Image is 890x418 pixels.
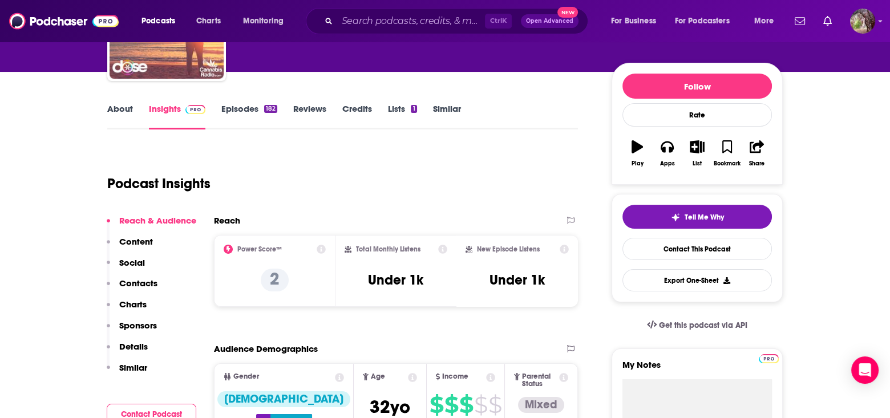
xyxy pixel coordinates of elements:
a: Similar [433,103,461,129]
button: List [682,133,712,174]
img: User Profile [850,9,875,34]
button: Show profile menu [850,9,875,34]
span: Get this podcast via API [659,320,747,330]
a: InsightsPodchaser Pro [149,103,205,129]
div: Bookmark [714,160,741,167]
span: Income [442,373,468,380]
h2: Audience Demographics [214,343,318,354]
h2: Power Score™ [237,245,282,253]
button: Apps [652,133,682,174]
a: Credits [342,103,372,129]
p: Similar [119,362,147,373]
a: Contact This Podcast [622,238,772,260]
h2: New Episode Listens [477,245,540,253]
span: Open Advanced [526,18,573,24]
p: Reach & Audience [119,215,196,226]
img: Podchaser Pro [185,105,205,114]
span: New [557,7,578,18]
span: Tell Me Why [685,213,724,222]
div: Share [749,160,764,167]
h2: Total Monthly Listens [356,245,420,253]
input: Search podcasts, credits, & more... [337,12,485,30]
button: open menu [603,12,670,30]
a: Show notifications dropdown [819,11,836,31]
button: Content [107,236,153,257]
button: Follow [622,74,772,99]
h3: Under 1k [489,271,545,289]
span: $ [459,396,473,414]
div: 182 [264,105,277,113]
a: About [107,103,133,129]
div: [DEMOGRAPHIC_DATA] [217,391,350,407]
div: 1 [411,105,416,113]
button: Open AdvancedNew [521,14,578,28]
div: Apps [660,160,675,167]
p: Social [119,257,145,268]
div: Open Intercom Messenger [851,356,879,384]
button: tell me why sparkleTell Me Why [622,205,772,229]
button: Similar [107,362,147,383]
button: Reach & Audience [107,215,196,236]
div: Mixed [518,397,564,413]
span: Parental Status [522,373,557,388]
button: Sponsors [107,320,157,341]
span: 32 yo [370,396,410,418]
p: Content [119,236,153,247]
a: Show notifications dropdown [790,11,810,31]
h2: Reach [214,215,240,226]
button: Charts [107,299,147,320]
div: Play [632,160,644,167]
span: Logged in as MSanz [850,9,875,34]
span: Age [371,373,385,380]
div: Rate [622,103,772,127]
span: Monitoring [243,13,284,29]
span: $ [474,396,487,414]
button: Social [107,257,145,278]
a: Lists1 [388,103,416,129]
p: Details [119,341,148,352]
button: Play [622,133,652,174]
button: Share [742,133,772,174]
div: Search podcasts, credits, & more... [317,8,599,34]
a: Pro website [759,352,779,363]
button: open menu [133,12,190,30]
p: Charts [119,299,147,310]
button: Export One-Sheet [622,269,772,291]
img: Podchaser - Follow, Share and Rate Podcasts [9,10,119,32]
img: Podchaser Pro [759,354,779,363]
a: Get this podcast via API [638,311,756,339]
p: Contacts [119,278,157,289]
span: Podcasts [141,13,175,29]
a: Charts [189,12,228,30]
span: For Podcasters [675,13,730,29]
span: More [754,13,774,29]
p: Sponsors [119,320,157,331]
button: open menu [667,12,746,30]
p: 2 [261,269,289,291]
span: Gender [233,373,259,380]
button: open menu [235,12,298,30]
span: For Business [611,13,656,29]
a: Reviews [293,103,326,129]
button: open menu [746,12,788,30]
button: Contacts [107,278,157,299]
div: List [693,160,702,167]
button: Bookmark [712,133,742,174]
h3: Under 1k [368,271,423,289]
span: Charts [196,13,221,29]
a: Episodes182 [221,103,277,129]
button: Details [107,341,148,362]
label: My Notes [622,359,772,379]
img: tell me why sparkle [671,213,680,222]
span: Ctrl K [485,14,512,29]
h1: Podcast Insights [107,175,211,192]
span: $ [430,396,443,414]
span: $ [444,396,458,414]
span: $ [488,396,501,414]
